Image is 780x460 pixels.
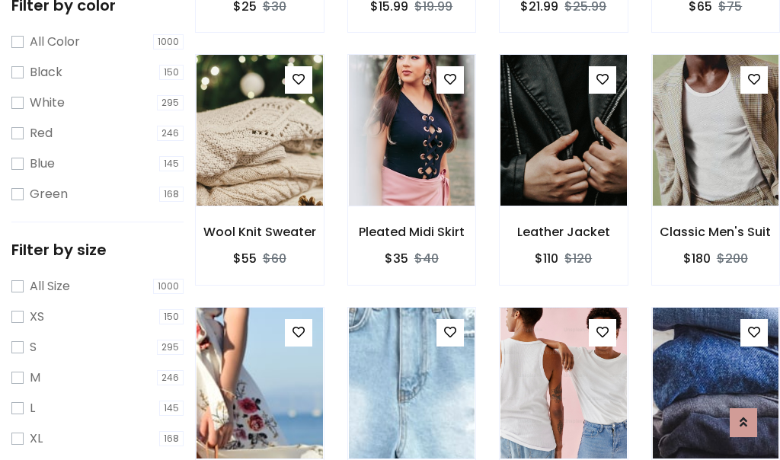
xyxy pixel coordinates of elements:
del: $40 [414,250,439,267]
h6: $110 [535,251,558,266]
label: S [30,338,37,356]
span: 150 [159,309,184,324]
h6: Wool Knit Sweater [196,225,324,239]
h6: $180 [683,251,711,266]
del: $200 [717,250,748,267]
label: L [30,399,35,417]
h6: Leather Jacket [500,225,628,239]
label: XL [30,430,43,448]
h6: $35 [385,251,408,266]
label: Blue [30,155,55,173]
span: 1000 [153,34,184,50]
del: $120 [564,250,592,267]
label: Green [30,185,68,203]
label: White [30,94,65,112]
h6: $55 [233,251,257,266]
label: All Size [30,277,70,295]
del: $60 [263,250,286,267]
span: 295 [157,95,184,110]
span: 295 [157,340,184,355]
h6: Classic Men's Suit [652,225,780,239]
span: 168 [159,187,184,202]
label: Black [30,63,62,81]
label: M [30,369,40,387]
span: 246 [157,126,184,141]
span: 145 [159,156,184,171]
span: 1000 [153,279,184,294]
span: 168 [159,431,184,446]
h5: Filter by size [11,241,184,259]
span: 246 [157,370,184,385]
span: 150 [159,65,184,80]
label: All Color [30,33,80,51]
label: Red [30,124,53,142]
h6: Pleated Midi Skirt [348,225,476,239]
label: XS [30,308,44,326]
span: 145 [159,401,184,416]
